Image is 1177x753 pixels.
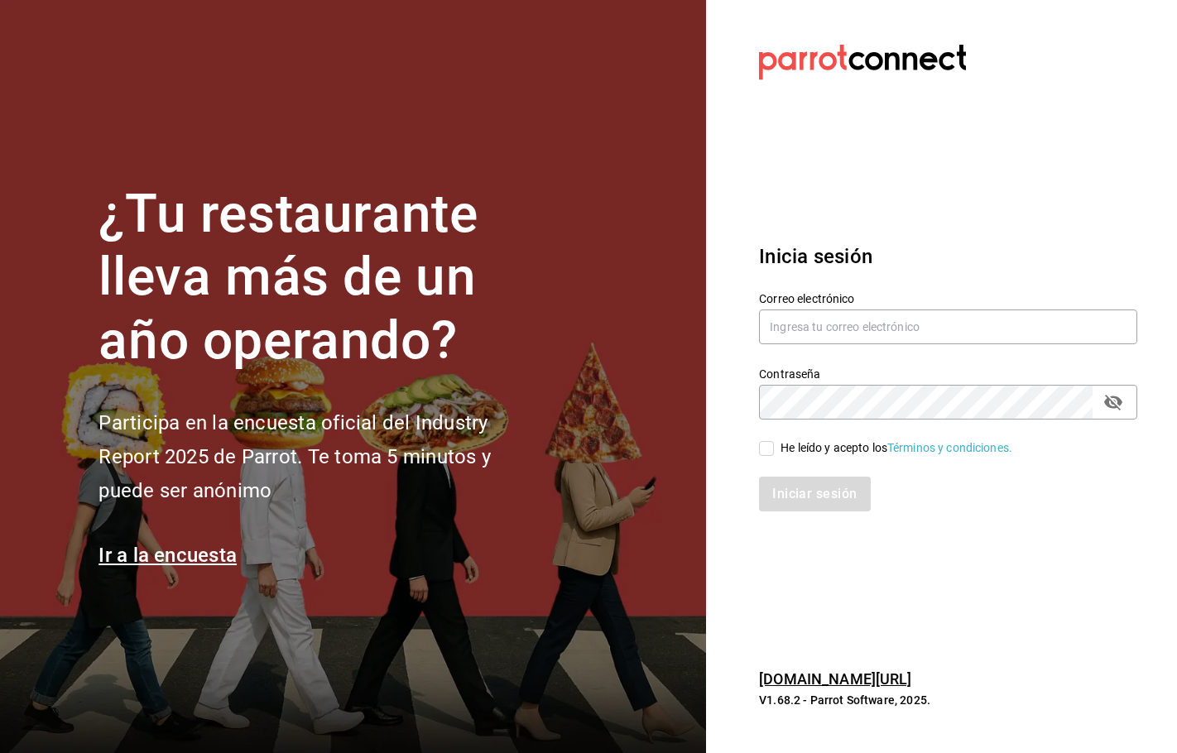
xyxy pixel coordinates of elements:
a: Ir a la encuesta [98,544,237,567]
button: passwordField [1099,388,1127,416]
label: Correo electrónico [759,292,1137,304]
h3: Inicia sesión [759,242,1137,271]
h2: Participa en la encuesta oficial del Industry Report 2025 de Parrot. Te toma 5 minutos y puede se... [98,406,545,507]
h1: ¿Tu restaurante lleva más de un año operando? [98,183,545,373]
label: Contraseña [759,367,1137,379]
p: V1.68.2 - Parrot Software, 2025. [759,692,1137,708]
a: [DOMAIN_NAME][URL] [759,670,911,688]
a: Términos y condiciones. [887,441,1012,454]
input: Ingresa tu correo electrónico [759,309,1137,344]
div: He leído y acepto los [781,439,1012,457]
